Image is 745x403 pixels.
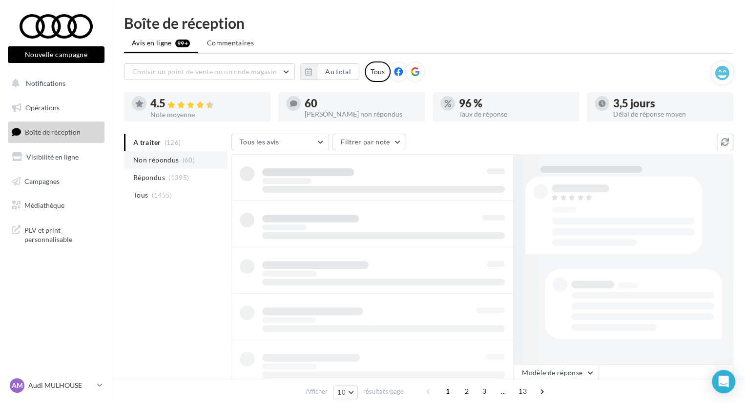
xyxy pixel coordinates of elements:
span: Notifications [26,79,65,87]
a: Campagnes [6,171,106,192]
a: Médiathèque [6,195,106,216]
span: AM [12,381,23,390]
span: résultats/page [363,387,404,396]
span: Visibilité en ligne [26,153,79,161]
a: AM Audi MULHOUSE [8,376,104,395]
span: PLV et print personnalisable [24,223,101,244]
span: 2 [459,383,475,399]
span: Campagnes [24,177,60,185]
span: Afficher [306,387,328,396]
button: 10 [333,385,358,399]
span: (1395) [168,174,189,181]
div: 4.5 [150,98,263,109]
span: Tous les avis [240,138,279,146]
span: (1455) [152,191,172,199]
div: [PERSON_NAME] non répondus [305,111,417,118]
button: Au total [300,63,359,80]
div: Note moyenne [150,111,263,118]
button: Choisir un point de vente ou un code magasin [124,63,295,80]
span: Boîte de réception [25,128,81,136]
button: Notifications [6,73,103,94]
a: Opérations [6,98,106,118]
span: 1 [440,383,455,399]
button: Modèle de réponse [514,364,599,381]
div: Boîte de réception [124,16,733,30]
button: Tous les avis [231,134,329,150]
span: Non répondus [133,155,179,165]
span: 13 [515,383,531,399]
span: Tous [133,190,148,200]
button: Filtrer par note [332,134,406,150]
div: Open Intercom Messenger [712,370,735,393]
span: Opérations [25,103,60,112]
span: 3 [476,383,492,399]
span: Répondus [133,173,165,182]
button: Nouvelle campagne [8,46,104,63]
div: 3,5 jours [613,98,725,109]
span: (60) [183,156,195,164]
div: Tous [365,61,391,82]
span: Commentaires [207,39,254,47]
span: 10 [337,388,346,396]
a: PLV et print personnalisable [6,220,106,248]
span: Médiathèque [24,201,64,209]
span: Choisir un point de vente ou un code magasin [132,67,277,76]
div: 96 % [459,98,571,109]
div: 60 [305,98,417,109]
button: Au total [317,63,359,80]
a: Visibilité en ligne [6,147,106,167]
a: Boîte de réception [6,121,106,142]
p: Audi MULHOUSE [28,381,93,390]
div: Taux de réponse [459,111,571,118]
span: ... [496,383,511,399]
div: Délai de réponse moyen [613,111,725,118]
